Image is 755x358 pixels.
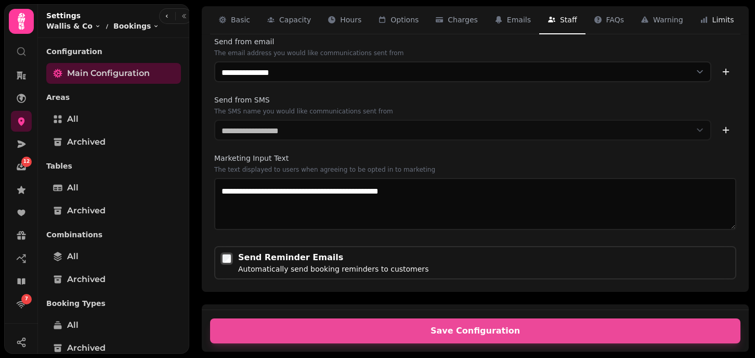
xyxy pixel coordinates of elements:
[67,342,106,354] span: Archived
[67,250,79,263] span: All
[486,6,539,34] button: Emails
[67,113,79,125] span: All
[632,6,692,34] button: Warning
[214,95,736,105] label: Send from SMS
[23,158,30,165] span: 12
[340,15,361,25] span: Hours
[210,6,258,34] button: Basic
[46,109,181,130] a: All
[606,15,624,25] span: FAQs
[390,15,419,25] span: Options
[67,136,106,148] span: Archived
[46,63,181,84] a: Main Configuration
[11,294,32,315] a: 7
[113,21,159,31] button: Bookings
[427,6,486,34] button: Charges
[46,269,181,290] a: Archived
[370,6,427,34] button: Options
[46,21,159,31] nav: breadcrumb
[214,107,736,116] p: The SMS name you would like communications sent from
[238,251,428,264] div: Send Reminder Emails
[67,67,150,80] span: Main Configuration
[46,177,181,198] a: All
[46,21,101,31] button: Wallis & Co
[712,15,734,25] span: Limits
[214,153,736,163] label: Marketing Input Text
[46,315,181,336] a: All
[46,157,181,175] p: Tables
[67,182,79,194] span: All
[214,49,736,57] p: The email address you would like communications sent from
[507,15,531,25] span: Emails
[231,15,250,25] span: Basic
[238,264,428,274] div: Automatically send booking reminders to customers
[46,225,181,244] p: Combinations
[539,6,585,34] button: Staff
[67,204,106,217] span: Archived
[11,157,32,177] a: 12
[46,132,181,152] a: Archived
[46,200,181,221] a: Archived
[25,296,28,303] span: 7
[692,6,743,34] button: Limits
[653,15,683,25] span: Warning
[46,294,181,313] p: Booking Types
[67,319,79,331] span: All
[46,42,181,61] p: Configuration
[319,6,370,34] button: Hours
[210,318,740,343] button: Save Configuration
[46,246,181,267] a: All
[448,15,478,25] span: Charges
[46,10,159,21] h2: Settings
[67,273,106,286] span: Archived
[46,88,181,107] p: Areas
[46,21,93,31] span: Wallis & Co
[258,6,319,34] button: Capacity
[279,15,311,25] span: Capacity
[585,6,632,34] button: FAQs
[560,15,577,25] span: Staff
[223,327,728,335] span: Save Configuration
[214,36,736,47] label: Send from email
[214,165,736,174] p: The text displayed to users when agreeing to be opted in to marketing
